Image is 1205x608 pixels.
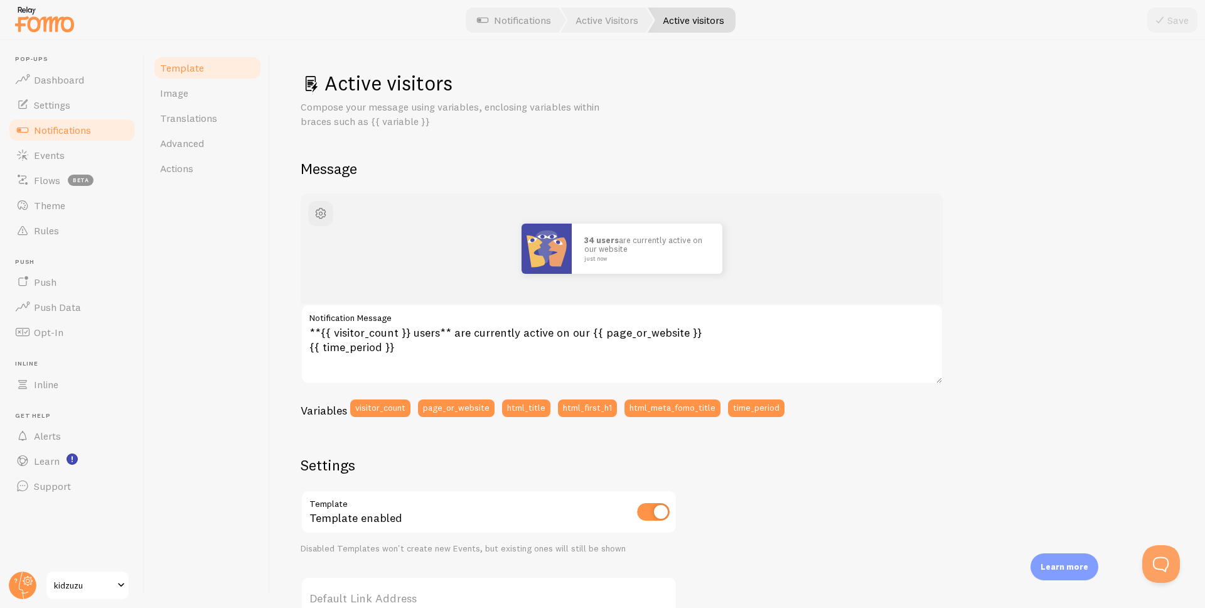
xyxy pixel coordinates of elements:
span: Inline [15,360,137,368]
div: Template enabled [301,490,677,536]
span: Get Help [15,412,137,420]
a: Learn [8,448,137,474]
img: fomo-relay-logo-orange.svg [13,3,76,35]
button: page_or_website [418,399,495,417]
a: Actions [153,156,262,181]
button: html_meta_fomo_title [624,399,720,417]
span: Push [34,276,56,288]
a: Image [153,80,262,106]
span: Dashboard [34,73,84,86]
a: Dashboard [8,67,137,92]
strong: 34 users [584,235,619,245]
span: Advanced [160,137,204,149]
h2: Settings [301,455,677,475]
a: Events [8,143,137,168]
p: Learn more [1041,561,1088,573]
span: kidzuzu [54,578,114,593]
span: Inline [34,378,58,391]
a: Support [8,474,137,499]
a: Theme [8,193,137,218]
label: Notification Message [301,304,943,325]
h2: Message [301,159,1175,178]
a: Translations [153,106,262,131]
a: Push [8,269,137,295]
span: Push [15,258,137,266]
a: kidzuzu [45,570,130,600]
span: beta [68,175,94,186]
a: Alerts [8,423,137,448]
a: Inline [8,372,137,397]
span: Flows [34,174,60,187]
a: Notifications [8,117,137,143]
a: Settings [8,92,137,117]
span: Rules [34,224,59,237]
span: Push Data [34,301,81,313]
button: html_title [502,399,550,417]
span: Template [160,62,204,74]
span: Translations [160,112,217,124]
span: Opt-In [34,326,63,339]
button: time_period [728,399,785,417]
div: Disabled Templates won't create new Events, but existing ones will still be shown [301,543,677,555]
span: Image [160,87,188,99]
img: Fomo [522,224,572,274]
span: Alerts [34,430,61,442]
button: visitor_count [350,399,410,417]
span: Theme [34,199,65,212]
span: Learn [34,455,60,467]
a: Flows beta [8,168,137,193]
p: are currently active on our website [584,236,710,261]
a: Advanced [153,131,262,156]
div: Learn more [1031,553,1098,580]
svg: <p>Watch New Feature Tutorials!</p> [67,453,78,465]
a: Template [153,55,262,80]
span: Settings [34,99,70,111]
h3: Variables [301,403,347,418]
span: Events [34,149,65,161]
a: Push Data [8,295,137,320]
p: Compose your message using variables, enclosing variables within braces such as {{ variable }} [301,100,602,129]
button: html_first_h1 [558,399,617,417]
iframe: Help Scout Beacon - Open [1142,545,1180,583]
h1: Active visitors [301,70,1175,96]
span: Notifications [34,124,91,136]
a: Rules [8,218,137,243]
small: just now [584,256,706,262]
a: Opt-In [8,320,137,345]
span: Support [34,480,71,492]
span: Actions [160,162,193,175]
span: Pop-ups [15,55,137,63]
